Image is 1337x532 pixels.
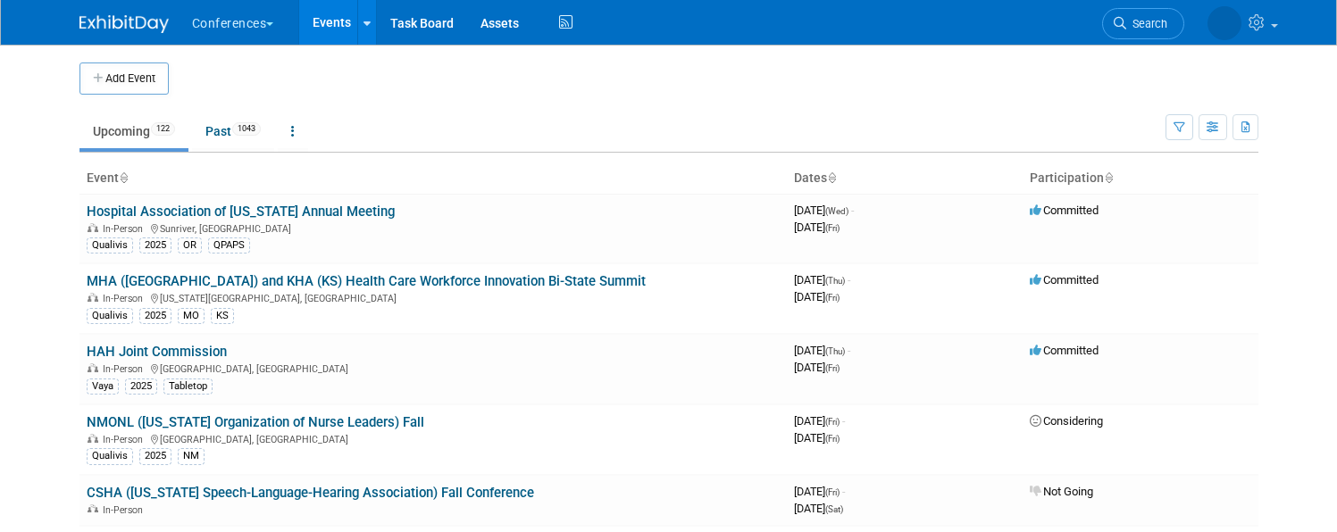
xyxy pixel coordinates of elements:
span: In-Person [103,293,148,304]
span: In-Person [103,434,148,445]
div: 2025 [139,237,171,254]
th: Dates [787,163,1023,194]
div: [GEOGRAPHIC_DATA], [GEOGRAPHIC_DATA] [87,431,780,445]
span: [DATE] [794,344,850,357]
span: Committed [1030,204,1099,217]
span: [DATE] [794,290,840,303]
div: MO [178,308,205,324]
button: Add Event [79,62,169,95]
div: [GEOGRAPHIC_DATA], [GEOGRAPHIC_DATA] [87,361,780,375]
span: (Sat) [825,504,843,514]
a: Search [1102,8,1184,39]
span: Search [1126,17,1167,30]
span: - [842,414,845,428]
span: (Fri) [825,293,840,303]
img: Mel Liwanag [1207,6,1241,40]
span: (Wed) [825,206,848,216]
span: [DATE] [794,431,840,445]
span: 122 [151,122,175,136]
div: Qualivis [87,308,133,324]
span: Committed [1030,273,1099,287]
img: In-Person Event [88,363,98,372]
a: Sort by Participation Type [1104,170,1113,185]
img: In-Person Event [88,223,98,232]
span: - [851,204,854,217]
span: [DATE] [794,485,845,498]
a: NMONL ([US_STATE] Organization of Nurse Leaders) Fall [87,414,424,430]
span: (Thu) [825,346,845,356]
img: In-Person Event [88,504,98,513]
div: Tabletop [163,378,213,395]
a: HAH Joint Commission [87,344,227,360]
img: ExhibitDay [79,15,169,33]
a: Sort by Event Name [119,170,128,185]
th: Event [79,163,787,194]
img: In-Person Event [88,293,98,302]
a: CSHA ([US_STATE] Speech-Language-Hearing Association) Fall Conference [87,485,534,501]
div: 2025 [125,378,157,395]
span: [DATE] [794,273,850,287]
div: 2025 [139,448,171,464]
span: [DATE] [794,204,854,217]
span: (Fri) [825,223,840,233]
span: Not Going [1030,485,1093,498]
div: [US_STATE][GEOGRAPHIC_DATA], [GEOGRAPHIC_DATA] [87,290,780,304]
span: (Fri) [825,434,840,444]
span: - [848,273,850,287]
a: MHA ([GEOGRAPHIC_DATA]) and KHA (KS) Health Care Workforce Innovation Bi-State Summit [87,273,646,289]
span: In-Person [103,504,148,516]
span: [DATE] [794,220,840,234]
div: NM [178,448,205,464]
div: 2025 [139,308,171,324]
span: [DATE] [794,361,840,374]
th: Participation [1023,163,1258,194]
div: Vaya [87,378,119,395]
a: Hospital Association of [US_STATE] Annual Meeting [87,204,395,220]
div: QPAPS [208,237,250,254]
span: [DATE] [794,502,843,515]
a: Upcoming122 [79,114,188,148]
span: (Fri) [825,417,840,427]
div: OR [178,237,202,254]
a: Past1043 [192,114,274,148]
span: - [842,485,845,498]
div: KS [211,308,234,324]
span: - [848,344,850,357]
span: (Thu) [825,276,845,286]
span: [DATE] [794,414,845,428]
div: Sunriver, [GEOGRAPHIC_DATA] [87,220,780,235]
img: In-Person Event [88,434,98,443]
span: In-Person [103,223,148,235]
span: Considering [1030,414,1103,428]
div: Qualivis [87,448,133,464]
span: (Fri) [825,487,840,497]
a: Sort by Start Date [827,170,836,185]
span: (Fri) [825,363,840,373]
span: Committed [1030,344,1099,357]
span: In-Person [103,363,148,375]
span: 1043 [232,122,261,136]
div: Qualivis [87,237,133,254]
